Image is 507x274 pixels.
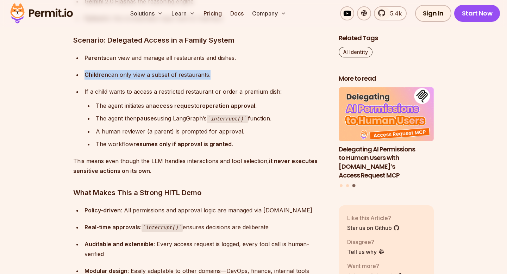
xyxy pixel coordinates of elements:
[84,239,327,259] div: : Every access request is logged, every tool call is human-verified
[201,6,225,20] a: Pricing
[340,184,343,187] button: Go to slide 1
[374,6,407,20] a: 5.4k
[339,87,434,188] div: Posts
[84,87,327,96] div: If a child wants to access a restricted restaurant or order a premium dish:
[207,115,248,123] code: interrupt()
[84,205,327,215] div: : All permissions and approval logic are managed via [DOMAIN_NAME]
[73,156,327,176] p: This means even though the LLM handles interactions and tool selection,
[386,9,402,18] span: 5.4k
[339,87,434,141] img: Delegating AI Permissions to Human Users with Permit.io’s Access Request MCP
[84,222,327,232] div: : ensures decisions are deliberate
[73,157,318,174] strong: it never executes sensitive actions on its own.
[73,187,327,198] h3: What Makes This a Strong HITL Demo
[84,224,140,231] strong: Real-time approvals
[142,224,183,232] code: interrupt()
[96,101,327,111] div: The agent initiates an or .
[84,54,106,61] strong: Parents
[73,35,327,46] h3: Scenario: Delegated Access in a Family System
[339,87,434,180] a: Delegating AI Permissions to Human Users with Permit.io’s Access Request MCPDelegating AI Permiss...
[84,241,154,248] strong: Auditable and extensible
[169,6,198,20] button: Learn
[454,5,500,22] a: Start Now
[202,102,255,109] strong: operation approval
[415,5,451,22] a: Sign In
[137,115,157,122] strong: pauses
[339,47,373,57] a: AI Identity
[339,87,434,180] li: 3 of 3
[84,71,108,78] strong: Children
[84,70,327,80] div: can only view a subset of restaurants.
[346,184,349,187] button: Go to slide 2
[347,223,400,232] a: Star us on Github
[249,6,289,20] button: Company
[7,1,76,25] img: Permit logo
[347,247,384,256] a: Tell us why
[347,237,384,246] p: Disagree?
[347,213,400,222] p: Like this Article?
[339,74,434,83] h2: More to read
[96,139,327,149] div: The workflow .
[347,261,402,270] p: Want more?
[339,145,434,180] h3: Delegating AI Permissions to Human Users with [DOMAIN_NAME]’s Access Request MCP
[84,207,121,214] strong: Policy-driven
[227,6,246,20] a: Docs
[127,6,166,20] button: Solutions
[352,184,355,187] button: Go to slide 3
[84,53,327,63] div: can view and manage all restaurants and dishes.
[339,34,434,43] h2: Related Tags
[133,141,232,148] strong: resumes only if approval is granted
[96,126,327,136] div: A human reviewer (a parent) is prompted for approval.
[96,113,327,124] div: The agent then using LangGraph’s function.
[152,102,196,109] strong: access request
